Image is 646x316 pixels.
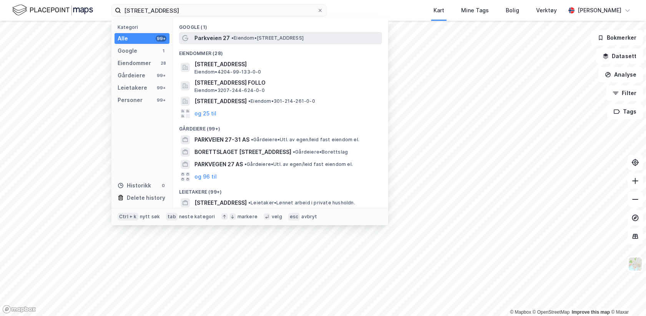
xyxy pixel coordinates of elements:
div: Google [118,46,137,55]
span: PARKVEGEN 27 AS [194,160,243,169]
div: velg [272,214,282,220]
div: 1 [160,48,166,54]
img: logo.f888ab2527a4732fd821a326f86c7f29.svg [12,3,93,17]
span: Eiendom • [STREET_ADDRESS] [231,35,304,41]
span: Gårdeiere • Utl. av egen/leid fast eiendom el. [251,137,359,143]
span: PARKVEIEN 27-31 AS [194,135,249,144]
span: BORETTSLAGET [STREET_ADDRESS] [194,147,291,157]
div: Alle [118,34,128,43]
div: Leietakere [118,83,147,92]
span: Eiendom • 301-214-261-0-0 [248,98,315,104]
div: 99+ [156,97,166,103]
div: Verktøy [536,6,557,15]
span: • [248,98,251,104]
div: avbryt [301,214,317,220]
span: • [251,137,253,142]
div: Eiendommer [118,59,151,68]
span: [STREET_ADDRESS] FOLLO [194,78,379,87]
a: Mapbox [510,309,531,315]
span: Parkveien 27 [194,33,230,43]
a: OpenStreetMap [533,309,570,315]
a: Improve this map [572,309,610,315]
div: Kart [433,6,444,15]
div: Leietakere (99+) [173,183,388,197]
span: • [231,35,234,41]
div: 99+ [156,72,166,79]
button: og 96 til [194,172,217,181]
div: nytt søk [140,214,160,220]
button: og 25 til [194,109,216,118]
span: • [244,161,247,167]
div: Eiendommer (28) [173,44,388,58]
div: 99+ [156,35,166,42]
div: Gårdeiere [118,71,145,80]
div: neste kategori [179,214,215,220]
div: Kategori [118,24,169,30]
button: Tags [607,104,643,119]
span: [STREET_ADDRESS] [194,198,247,207]
button: Bokmerker [591,30,643,45]
span: Gårdeiere • Utl. av egen/leid fast eiendom el. [244,161,353,167]
div: 28 [160,60,166,66]
div: Historikk [118,181,151,190]
button: Filter [606,85,643,101]
div: Bolig [506,6,519,15]
button: Datasett [596,48,643,64]
div: [PERSON_NAME] [578,6,621,15]
span: • [293,149,295,155]
img: Z [628,257,643,271]
span: [STREET_ADDRESS] [194,97,247,106]
div: Kontrollprogram for chat [608,279,646,316]
div: tab [166,213,178,221]
span: Leietaker • Lønnet arbeid i private husholdn. [248,200,355,206]
span: [STREET_ADDRESS] [194,60,379,69]
div: Gårdeiere (99+) [173,120,388,134]
span: Eiendom • 3207-244-624-0-0 [194,87,265,94]
span: • [248,200,251,206]
a: Mapbox homepage [2,305,36,314]
div: Mine Tags [461,6,489,15]
button: Analyse [598,67,643,82]
div: Google (1) [173,18,388,32]
div: Personer [118,95,143,105]
span: Gårdeiere • Borettslag [293,149,348,155]
div: Ctrl + k [118,213,138,221]
div: esc [288,213,300,221]
span: Eiendom • 4204-99-133-0-0 [194,69,261,75]
div: 0 [160,182,166,189]
iframe: Chat Widget [608,279,646,316]
div: markere [237,214,257,220]
div: 99+ [156,85,166,91]
div: Delete history [127,193,165,202]
input: Søk på adresse, matrikkel, gårdeiere, leietakere eller personer [121,5,317,16]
